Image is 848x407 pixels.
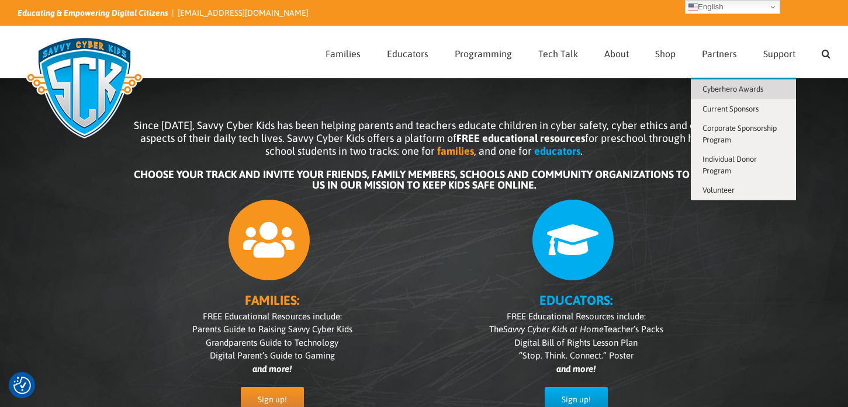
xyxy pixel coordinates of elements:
[702,155,757,175] span: Individual Donor Program
[13,377,31,394] img: Revisit consent button
[519,350,634,360] span: “Stop. Think. Connect.” Poster
[178,8,309,18] a: [EMAIL_ADDRESS][DOMAIN_NAME]
[604,26,629,78] a: About
[245,293,299,308] b: FAMILIES:
[437,145,474,157] b: families
[691,79,796,99] a: Cyberhero Awards
[688,2,698,12] img: en
[489,324,663,334] span: The Teacher’s Packs
[702,124,777,144] span: Corporate Sponsorship Program
[702,105,759,113] span: Current Sponsors
[691,119,796,149] a: Corporate Sponsorship Program
[702,85,763,93] span: Cyberhero Awards
[822,26,830,78] a: Search
[192,324,352,334] span: Parents Guide to Raising Savvy Cyber Kids
[655,26,676,78] a: Shop
[539,293,612,308] b: EDUCATORS:
[134,119,715,157] span: Since [DATE], Savvy Cyber Kids has been helping parents and teachers educate children in cyber sa...
[655,49,676,58] span: Shop
[691,180,796,200] a: Volunteer
[556,364,596,374] i: and more!
[134,168,714,191] b: CHOOSE YOUR TRACK AND INVITE YOUR FRIENDS, FAMILY MEMBERS, SCHOOLS AND COMMUNITY ORGANIZATIONS TO...
[691,99,796,119] a: Current Sponsors
[326,49,361,58] span: Families
[18,8,168,18] i: Educating & Empowering Digital Citizens
[604,49,629,58] span: About
[18,29,151,146] img: Savvy Cyber Kids Logo
[691,149,796,180] a: Individual Donor Program
[210,350,335,360] span: Digital Parent’s Guide to Gaming
[580,145,583,157] span: .
[763,49,795,58] span: Support
[538,26,578,78] a: Tech Talk
[507,311,646,321] span: FREE Educational Resources include:
[258,395,287,405] span: Sign up!
[538,49,578,58] span: Tech Talk
[474,145,532,157] span: , and one for
[326,26,830,78] nav: Main Menu
[702,26,737,78] a: Partners
[455,49,512,58] span: Programming
[562,395,591,405] span: Sign up!
[13,377,31,394] button: Consent Preferences
[252,364,292,374] i: and more!
[387,26,428,78] a: Educators
[503,324,604,334] i: Savvy Cyber Kids at Home
[326,26,361,78] a: Families
[455,26,512,78] a: Programming
[534,145,580,157] b: educators
[514,338,638,347] span: Digital Bill of Rights Lesson Plan
[203,311,342,321] span: FREE Educational Resources include:
[702,186,735,194] span: Volunteer
[702,49,737,58] span: Partners
[206,338,338,347] span: Grandparents Guide to Technology
[456,132,585,144] b: FREE educational resources
[763,26,795,78] a: Support
[387,49,428,58] span: Educators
